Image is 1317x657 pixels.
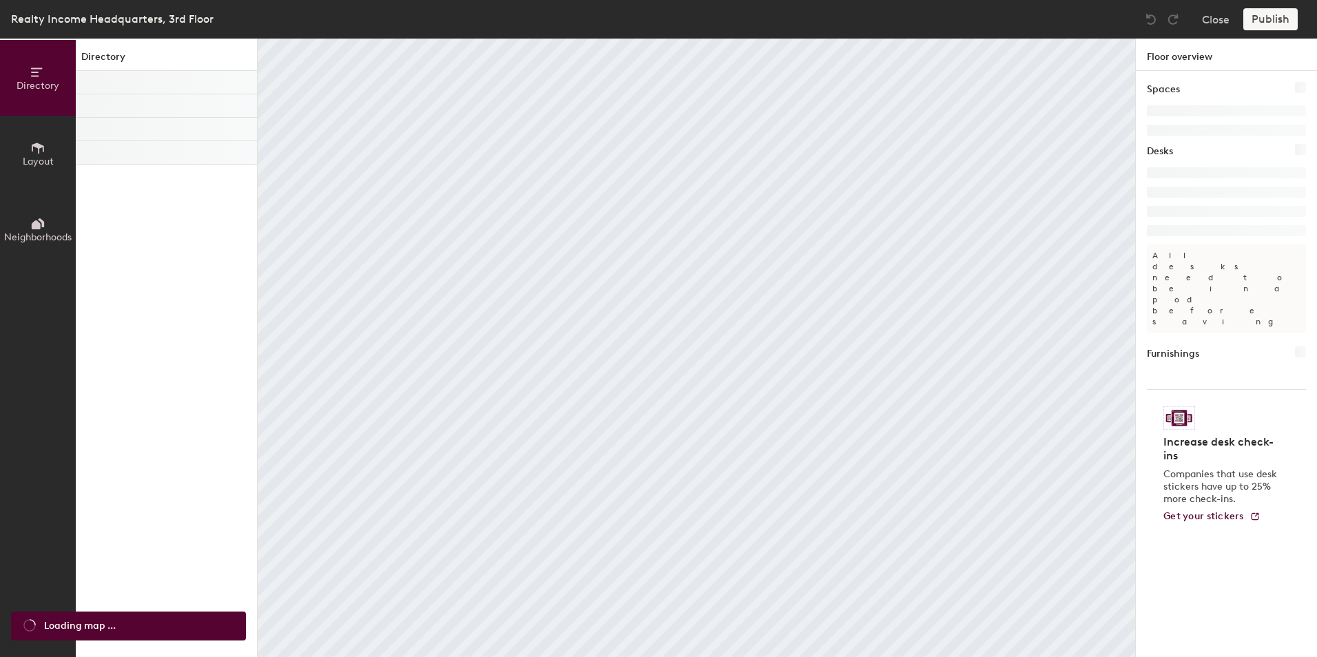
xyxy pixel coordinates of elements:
[1163,435,1281,463] h4: Increase desk check-ins
[1147,346,1199,362] h1: Furnishings
[1163,511,1261,523] a: Get your stickers
[1163,510,1244,522] span: Get your stickers
[1163,468,1281,505] p: Companies that use desk stickers have up to 25% more check-ins.
[1202,8,1230,30] button: Close
[76,50,257,71] h1: Directory
[1163,406,1195,430] img: Sticker logo
[44,618,116,634] span: Loading map ...
[258,39,1135,657] canvas: Map
[11,10,214,28] div: Realty Income Headquarters, 3rd Floor
[1144,12,1158,26] img: Undo
[4,231,72,243] span: Neighborhoods
[17,80,59,92] span: Directory
[23,156,54,167] span: Layout
[1147,244,1306,333] p: All desks need to be in a pod before saving
[1147,82,1180,97] h1: Spaces
[1166,12,1180,26] img: Redo
[1136,39,1317,71] h1: Floor overview
[1147,144,1173,159] h1: Desks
